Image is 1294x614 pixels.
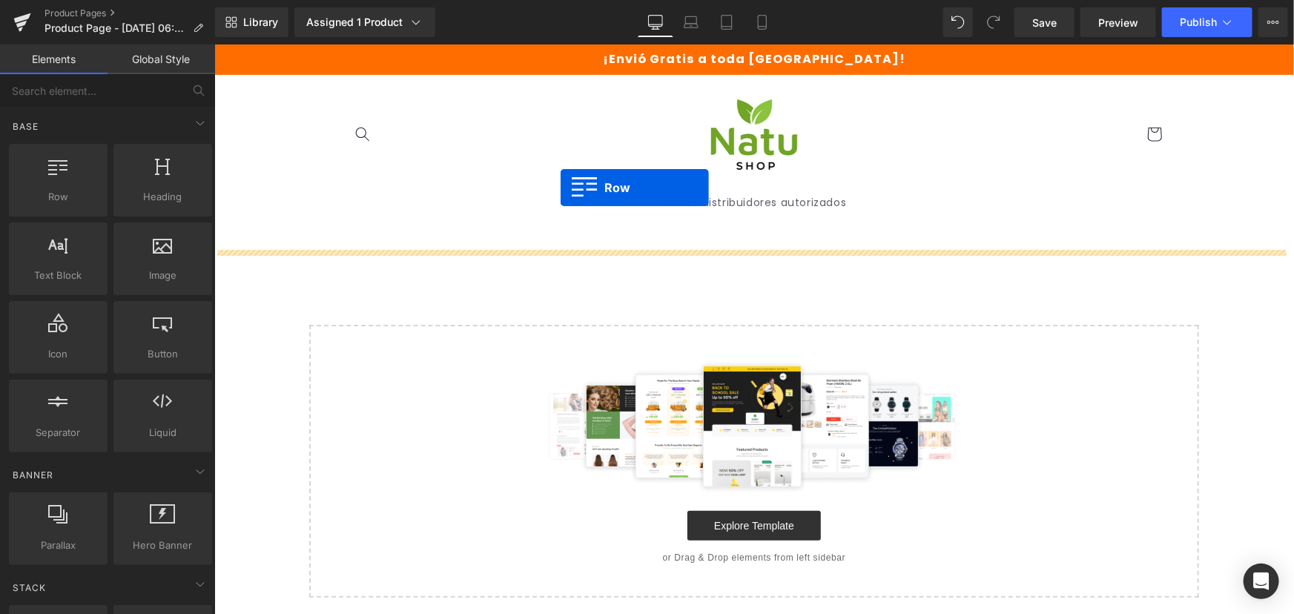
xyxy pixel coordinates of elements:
span: Save [1032,15,1057,30]
span: Stack [11,581,47,595]
span: Icon [13,346,103,362]
img: Natu Store Colombia [492,51,588,129]
button: Undo [943,7,973,37]
span: Heading [118,189,208,205]
span: Separator [13,425,103,440]
div: Open Intercom Messenger [1244,564,1279,599]
a: Product Pages [44,7,215,19]
a: Global Style [108,44,215,74]
span: Hero Banner [118,538,208,553]
a: Natu Store Colombia [486,45,594,134]
a: Mobile [745,7,780,37]
a: Únicos distribuidores autorizados [439,142,641,174]
a: Explore Template [473,466,607,496]
a: New Library [215,7,288,37]
span: Parallax [13,538,103,553]
span: Liquid [118,425,208,440]
span: Publish [1180,16,1217,28]
span: Library [243,16,278,29]
p: or Drag & Drop elements from left sidebar [119,508,961,518]
button: More [1258,7,1288,37]
a: Preview [1080,7,1156,37]
span: Image [118,268,208,283]
span: Banner [11,468,55,482]
summary: Búsqueda [132,73,165,106]
button: Publish [1162,7,1252,37]
span: ¡Envió Gratis a toda [GEOGRAPHIC_DATA]! [389,6,691,23]
a: Tablet [709,7,745,37]
span: Product Page - [DATE] 06:47:55 [44,22,187,34]
button: Redo [979,7,1009,37]
a: Laptop [673,7,709,37]
span: Base [11,119,40,133]
span: Row [13,189,103,205]
span: Únicos distribuidores autorizados [448,151,633,165]
a: Desktop [638,7,673,37]
span: Text Block [13,268,103,283]
div: Assigned 1 Product [306,15,423,30]
span: Preview [1098,15,1138,30]
span: Button [118,346,208,362]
